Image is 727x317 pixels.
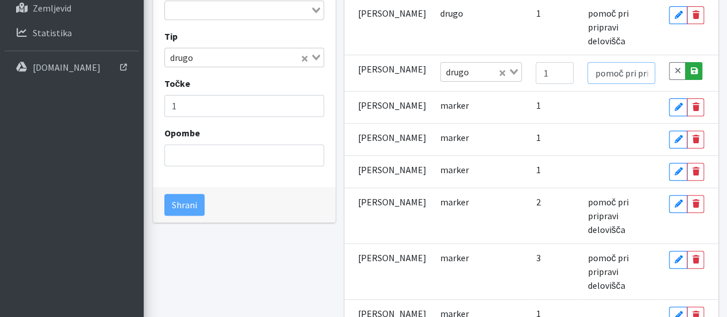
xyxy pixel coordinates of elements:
[443,65,472,79] span: drugo
[536,132,540,143] span: 1
[587,196,628,235] span: pomoč pri pripravi delovišča
[164,48,324,67] div: Search for option
[164,1,324,20] div: Search for option
[440,132,469,143] span: marker
[166,3,309,17] input: Search for option
[164,126,200,140] label: Opombe
[164,77,191,90] label: Točke
[164,194,205,216] button: Shrani
[440,7,463,19] span: drugo
[536,164,540,175] span: 1
[5,21,139,44] a: Statistika
[536,7,540,19] span: 1
[33,62,101,73] p: [DOMAIN_NAME]
[440,100,469,111] span: marker
[536,252,540,263] span: 3
[344,243,433,299] td: [PERSON_NAME]
[473,65,497,79] input: Search for option
[587,7,628,47] span: pomoč pri pripravi delovišča
[344,123,433,155] td: [PERSON_NAME]
[164,29,178,43] label: Tip
[344,155,433,188] td: [PERSON_NAME]
[167,51,196,64] span: drugo
[440,196,469,208] span: marker
[536,100,540,111] span: 1
[440,164,469,175] span: marker
[302,51,307,64] button: Clear Selected
[344,91,433,123] td: [PERSON_NAME]
[587,252,628,291] span: pomoč pri pripravi delovišča
[344,188,433,243] td: [PERSON_NAME]
[197,51,299,64] input: Search for option
[33,27,72,39] p: Statistika
[5,56,139,79] a: [DOMAIN_NAME]
[536,196,540,208] span: 2
[33,2,71,14] p: Zemljevid
[499,65,505,79] button: Clear Selected
[440,252,469,263] span: marker
[440,62,522,82] div: Search for option
[344,55,433,91] td: [PERSON_NAME]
